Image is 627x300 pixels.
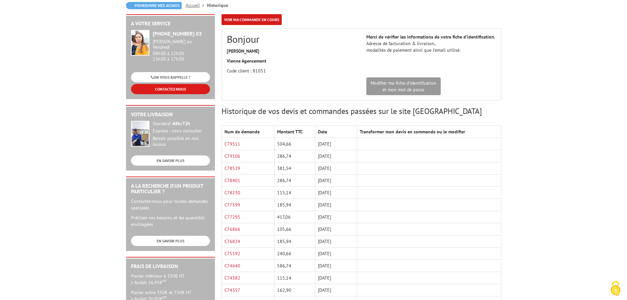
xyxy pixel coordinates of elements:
h2: A votre service [131,21,210,27]
a: C78401 [224,177,240,183]
td: [DATE] [315,162,357,175]
td: 115,14 [274,187,315,199]
td: 286,74 [274,175,315,187]
a: CONTACTEZ-NOUS [131,84,210,94]
p: Panier inférieur à 350€ HT [131,273,210,286]
td: [DATE] [315,150,357,162]
th: Montant TTC [274,126,315,138]
a: C77295 [224,214,240,220]
a: C79511 [224,141,240,147]
td: [DATE] [315,175,357,187]
a: Voir ma commande en cours [222,14,282,25]
div: Retrait possible en nos locaux [153,136,210,148]
p: Adresse de facturation & livraison, modalités de paiement ainsi que l’email utilisé. [366,34,496,53]
h2: Frais de Livraison [131,263,210,269]
div: Standard : [153,121,210,127]
a: C74357 [224,287,240,293]
div: 08h30 à 12h30 13h30 à 17h30 [153,39,210,62]
th: Transformer mon devis en commande ou le modifier [357,126,501,138]
img: widget-livraison.jpg [131,121,149,147]
sup: HT [162,279,167,283]
a: C79106 [224,153,240,159]
h2: Bonjour [227,34,356,44]
span: > forfait 16.95€ [131,280,167,286]
a: C74382 [224,275,240,281]
td: 185,94 [274,235,315,248]
a: EN SAVOIR PLUS [131,155,210,166]
td: 586,74 [274,260,315,272]
td: [DATE] [315,199,357,211]
a: C76824 [224,238,240,244]
a: Modifier ma fiche d'identificationet mon mot de passe [366,77,441,95]
strong: [PHONE_NUMBER] 03 [153,30,202,37]
strong: Vienne Agencement [227,58,266,64]
a: Accueil [186,2,207,8]
td: 286,74 [274,150,315,162]
td: 381,54 [274,162,315,175]
td: 115,14 [274,272,315,284]
td: [DATE] [315,211,357,223]
p: Précisez vos besoins et les quantités envisagées [131,214,210,228]
p: Code client : 81051 [227,68,356,74]
td: 185,94 [274,199,315,211]
a: EN SAVOIR PLUS [131,236,210,246]
li: Historique [207,2,228,9]
a: C78529 [224,165,240,171]
a: C77599 [224,202,240,208]
strong: Merci de vérifier les informations de votre fiche d’identification. [366,34,495,40]
th: Num de demande [222,126,274,138]
td: [DATE] [315,187,357,199]
img: Cookies (fenêtre modale) [607,280,624,297]
td: [DATE] [315,235,357,248]
a: C78230 [224,190,240,196]
a: C76866 [224,226,240,232]
img: widget-service.jpg [131,30,149,56]
a: C74640 [224,263,240,269]
strong: 48h/72h [172,121,190,126]
div: [PERSON_NAME] au Vendredi [153,39,210,50]
td: 504,66 [274,138,315,150]
td: 417,06 [274,211,315,223]
p: Contactez-nous pour toutes demandes spéciales [131,198,210,211]
a: Poursuivre mes achats [126,2,182,9]
td: [DATE] [315,272,357,284]
td: 162,90 [274,284,315,296]
div: Express : nous consulter [153,128,210,134]
td: [DATE] [315,284,357,296]
td: [DATE] [315,248,357,260]
td: 240,66 [274,248,315,260]
h3: Historique de vos devis et commandes passées sur le site [GEOGRAPHIC_DATA] [222,107,501,116]
td: [DATE] [315,260,357,272]
td: [DATE] [315,223,357,235]
sup: HT [162,295,167,300]
a: ON VOUS RAPPELLE ? [131,72,210,82]
a: C75592 [224,251,240,257]
button: Cookies (fenêtre modale) [604,278,627,300]
h2: A la recherche d'un produit particulier ? [131,183,210,195]
th: Date [315,126,357,138]
td: [DATE] [315,138,357,150]
h2: Votre livraison [131,112,210,118]
td: 105,66 [274,223,315,235]
strong: [PERSON_NAME] [227,48,259,54]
